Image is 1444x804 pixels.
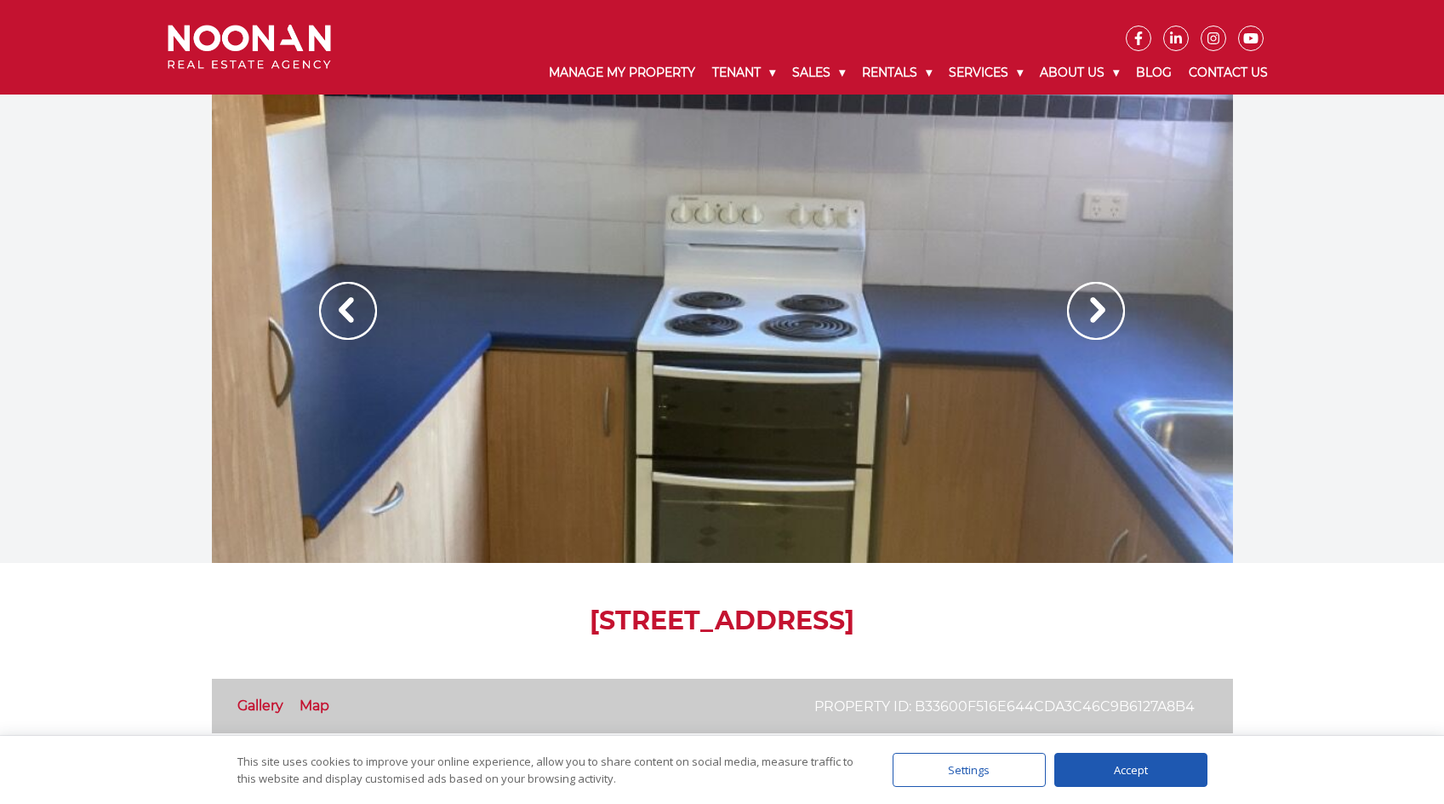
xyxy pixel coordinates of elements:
[784,51,853,95] a: Sales
[940,51,1031,95] a: Services
[1067,282,1125,340] img: Arrow slider
[540,51,704,95] a: Manage My Property
[237,698,283,714] a: Gallery
[704,51,784,95] a: Tenant
[1054,753,1207,787] div: Accept
[814,696,1195,717] p: Property ID: b33600f516e644cda3c46c9b6127a8b4
[212,606,1233,636] h1: [STREET_ADDRESS]
[1180,51,1276,95] a: Contact Us
[300,698,329,714] a: Map
[893,753,1046,787] div: Settings
[1031,51,1127,95] a: About Us
[319,282,377,340] img: Arrow slider
[237,753,859,787] div: This site uses cookies to improve your online experience, allow you to share content on social me...
[168,25,331,70] img: Noonan Real Estate Agency
[1127,51,1180,95] a: Blog
[853,51,940,95] a: Rentals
